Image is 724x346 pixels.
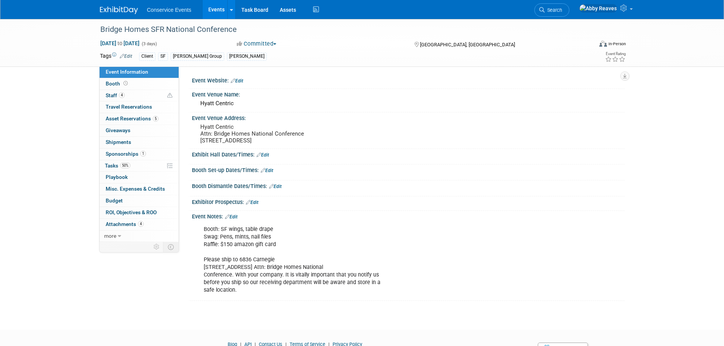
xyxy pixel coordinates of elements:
[100,40,140,47] span: [DATE] [DATE]
[106,186,165,192] span: Misc. Expenses & Credits
[100,6,138,14] img: ExhibitDay
[192,211,624,221] div: Event Notes:
[98,23,581,36] div: Bridge Homes SFR National Conference
[548,39,626,51] div: Event Format
[100,90,179,101] a: Staff4
[420,42,515,47] span: [GEOGRAPHIC_DATA], [GEOGRAPHIC_DATA]
[227,52,267,60] div: [PERSON_NAME]
[269,184,282,189] a: Edit
[100,125,179,136] a: Giveaways
[171,52,224,60] div: [PERSON_NAME] Group
[100,78,179,90] a: Booth
[100,137,179,148] a: Shipments
[120,54,132,59] a: Edit
[122,81,129,86] span: Booth not reserved yet
[106,197,123,204] span: Budget
[106,174,128,180] span: Playbook
[141,41,157,46] span: (3 days)
[106,139,131,145] span: Shipments
[545,7,562,13] span: Search
[198,222,541,298] div: Booth: SF wings, table drape Swag: Pens, mints, nail files Raffle: $150 amazon gift card Please s...
[100,52,132,61] td: Tags
[120,163,130,168] span: 50%
[106,151,146,157] span: Sponsorships
[534,3,569,17] a: Search
[579,4,617,13] img: Abby Reaves
[225,214,238,220] a: Edit
[150,242,163,252] td: Personalize Event Tab Strip
[192,75,624,85] div: Event Website:
[100,219,179,230] a: Attachments4
[104,233,116,239] span: more
[198,98,619,109] div: Hyatt Centric
[200,123,364,144] pre: Hyatt Centric Attn: Bridge Homes National Conference [STREET_ADDRESS]
[100,207,179,218] a: ROI, Objectives & ROO
[599,41,607,47] img: Format-Inperson.png
[100,149,179,160] a: Sponsorships1
[100,183,179,195] a: Misc. Expenses & Credits
[246,200,258,205] a: Edit
[140,151,146,156] span: 1
[100,160,179,172] a: Tasks50%
[100,172,179,183] a: Playbook
[119,92,125,98] span: 4
[192,180,624,190] div: Booth Dismantle Dates/Times:
[192,164,624,174] div: Booth Set-up Dates/Times:
[138,221,144,227] span: 4
[192,196,624,206] div: Exhibitor Prospectus:
[106,127,130,133] span: Giveaways
[139,52,155,60] div: Client
[153,116,158,122] span: 5
[192,89,624,98] div: Event Venue Name:
[106,221,144,227] span: Attachments
[167,92,173,99] span: Potential Scheduling Conflict -- at least one attendee is tagged in another overlapping event.
[106,69,148,75] span: Event Information
[100,113,179,125] a: Asset Reservations5
[158,52,168,60] div: SF
[234,40,279,48] button: Committed
[106,92,125,98] span: Staff
[147,7,192,13] span: Conservice Events
[100,195,179,207] a: Budget
[106,209,157,215] span: ROI, Objectives & ROO
[100,231,179,242] a: more
[163,242,179,252] td: Toggle Event Tabs
[106,115,158,122] span: Asset Reservations
[106,81,129,87] span: Booth
[605,52,626,56] div: Event Rating
[116,40,124,46] span: to
[100,66,179,78] a: Event Information
[192,149,624,159] div: Exhibit Hall Dates/Times:
[608,41,626,47] div: In-Person
[231,78,243,84] a: Edit
[100,101,179,113] a: Travel Reservations
[106,104,152,110] span: Travel Reservations
[105,163,130,169] span: Tasks
[261,168,273,173] a: Edit
[257,152,269,158] a: Edit
[192,112,624,122] div: Event Venue Address:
